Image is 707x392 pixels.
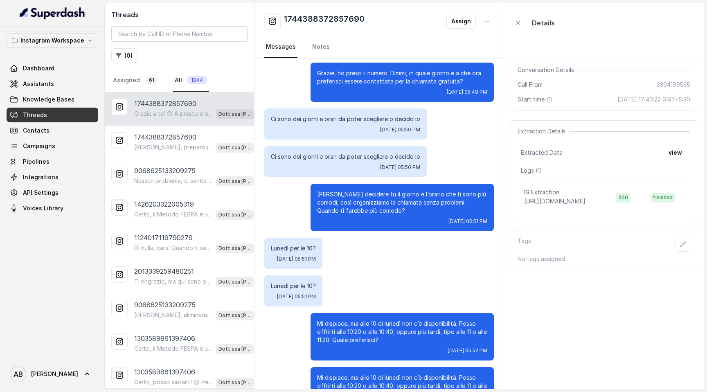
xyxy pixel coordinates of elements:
[264,36,494,58] nav: Tabs
[134,99,196,108] p: 1744388372857690
[134,266,194,276] p: 2013339259480251
[111,70,160,92] a: Assigned61
[518,66,577,74] span: Conversation Details
[380,164,420,171] span: [DATE] 05:50 PM
[145,76,158,84] span: 61
[134,333,195,343] p: 1303589861397406
[651,193,675,203] span: finished
[173,70,209,92] a: All1344
[7,92,98,107] a: Knowledge Bases
[134,110,213,118] p: Grazie a te! 😊 A presto e buona giornata! 🌷
[218,311,251,320] p: Dott.ssa [PERSON_NAME]
[448,218,487,225] span: [DATE] 05:51 PM
[111,10,248,20] h2: Threads
[31,370,78,378] span: [PERSON_NAME]
[532,18,555,28] p: Details
[524,198,585,205] span: [URL][DOMAIN_NAME]
[218,211,251,219] p: Dott.ssa [PERSON_NAME]
[23,158,50,166] span: Pipelines
[111,70,248,92] nav: Tabs
[23,126,50,135] span: Contacts
[7,108,98,122] a: Threads
[616,193,630,203] span: 200
[23,189,59,197] span: API Settings
[311,36,331,58] a: Notes
[218,378,251,387] p: Dott.ssa [PERSON_NAME]
[524,188,559,196] p: IG Extraction
[277,256,316,262] span: [DATE] 05:51 PM
[521,167,687,175] p: Logs ( 1 )
[277,293,316,300] span: [DATE] 05:51 PM
[518,237,531,252] p: Tags
[284,13,365,29] h2: 1744388372857690
[271,282,316,290] p: Lunedì per le 10?
[7,123,98,138] a: Contacts
[218,110,251,118] p: Dott.ssa [PERSON_NAME]
[134,177,213,185] p: Nessun problema, ci sentiamo a settembre allora! 😊 La chiamata è sempre gratuita e senza impegno,...
[23,64,54,72] span: Dashboard
[134,345,213,353] p: Certo, il Metodo FESPA è un percorso di rieducazione alimentare che ti aiuta a velocizzare il met...
[448,347,487,354] span: [DATE] 05:52 PM
[271,244,316,252] p: Lunedì per le 10?
[317,69,487,86] p: Grazie, ho preso il numero. Dimmi, in quale giorno e a che ora preferisci essere contattata per l...
[521,149,563,157] span: Extracted Data
[218,278,251,286] p: Dott.ssa [PERSON_NAME]
[23,173,59,181] span: Integrations
[134,244,213,252] p: Di nulla, cara! Quando ti sentirai pronta, sarò qui per aiutarti. Nel frattempo, se hai domande, ...
[7,170,98,185] a: Integrations
[20,7,86,20] img: light.svg
[218,177,251,185] p: Dott.ssa [PERSON_NAME]
[7,61,98,76] a: Dashboard
[518,95,554,104] span: Start time
[657,81,690,89] span: 3394199565
[111,26,248,42] input: Search by Call ID or Phone Number
[23,80,54,88] span: Assistants
[23,95,74,104] span: Knowledge Bases
[447,89,487,95] span: [DATE] 05:49 PM
[134,367,195,377] p: 1303589861397406
[7,201,98,216] a: Voices Library
[518,81,543,89] span: Call From
[111,48,137,63] button: (0)
[264,36,297,58] a: Messages
[518,255,690,263] p: No tags assigned
[134,378,213,386] p: Certo, posso aiutarti! 😊 Per capire meglio come supportarti, potresti dirmi quanti kg vorresti pe...
[20,36,84,45] p: Instagram Workspace
[134,210,213,219] p: Certo, il Metodo FESPA è un percorso di rieducazione alimentare che ti aiuta a velocizzare il met...
[23,142,55,150] span: Campaigns
[134,199,194,209] p: 1426203322005319
[617,95,690,104] span: [DATE] 17:40:22 GMT+5:30
[218,345,251,353] p: Dott.ssa [PERSON_NAME]
[23,204,63,212] span: Voices Library
[317,320,487,344] p: Mi dispiace, ma alle 10 di lunedì non c’è disponibilità. Posso offrirti alle 10:20 o alle 10:40, ...
[23,111,47,119] span: Threads
[271,153,420,161] p: Ci sono dei giorni e orari da poter scegliere o decido io
[446,14,476,29] button: Assign
[380,126,420,133] span: [DATE] 05:50 PM
[664,145,687,160] button: view
[134,166,196,176] p: 9068625133209275
[7,185,98,200] a: API Settings
[218,244,251,252] p: Dott.ssa [PERSON_NAME]
[134,300,196,310] p: 9068625133209275
[134,233,193,243] p: 1124017119790279
[14,370,23,378] text: AB
[7,154,98,169] a: Pipelines
[187,76,207,84] span: 1344
[518,127,569,135] span: Extraction Details
[317,190,487,215] p: [PERSON_NAME] decidere tu il giorno e l’orario che ti sono più comodi, così organizziamo la chiam...
[7,33,98,48] button: Instagram Workspace
[134,132,196,142] p: 1744388372857690
[218,144,251,152] p: Dott.ssa [PERSON_NAME]
[134,311,213,319] p: [PERSON_NAME], eliminare [PERSON_NAME] e fianchi è un ottimo obiettivo per avere un corpo magro, ...
[134,277,213,286] p: Ti ringrazio, ma qui sono per aiutare chi vuole raggiungere libertà alimentare e un corpo magro, ...
[7,139,98,153] a: Campaigns
[7,77,98,91] a: Assistants
[271,115,420,123] p: Ci sono dei giorni e orari da poter scegliere o decido io
[134,143,213,151] p: [PERSON_NAME], preparo il link della guida e te lo mando... ma per capire meglio come aiutar[PERS...
[7,363,98,385] a: [PERSON_NAME]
